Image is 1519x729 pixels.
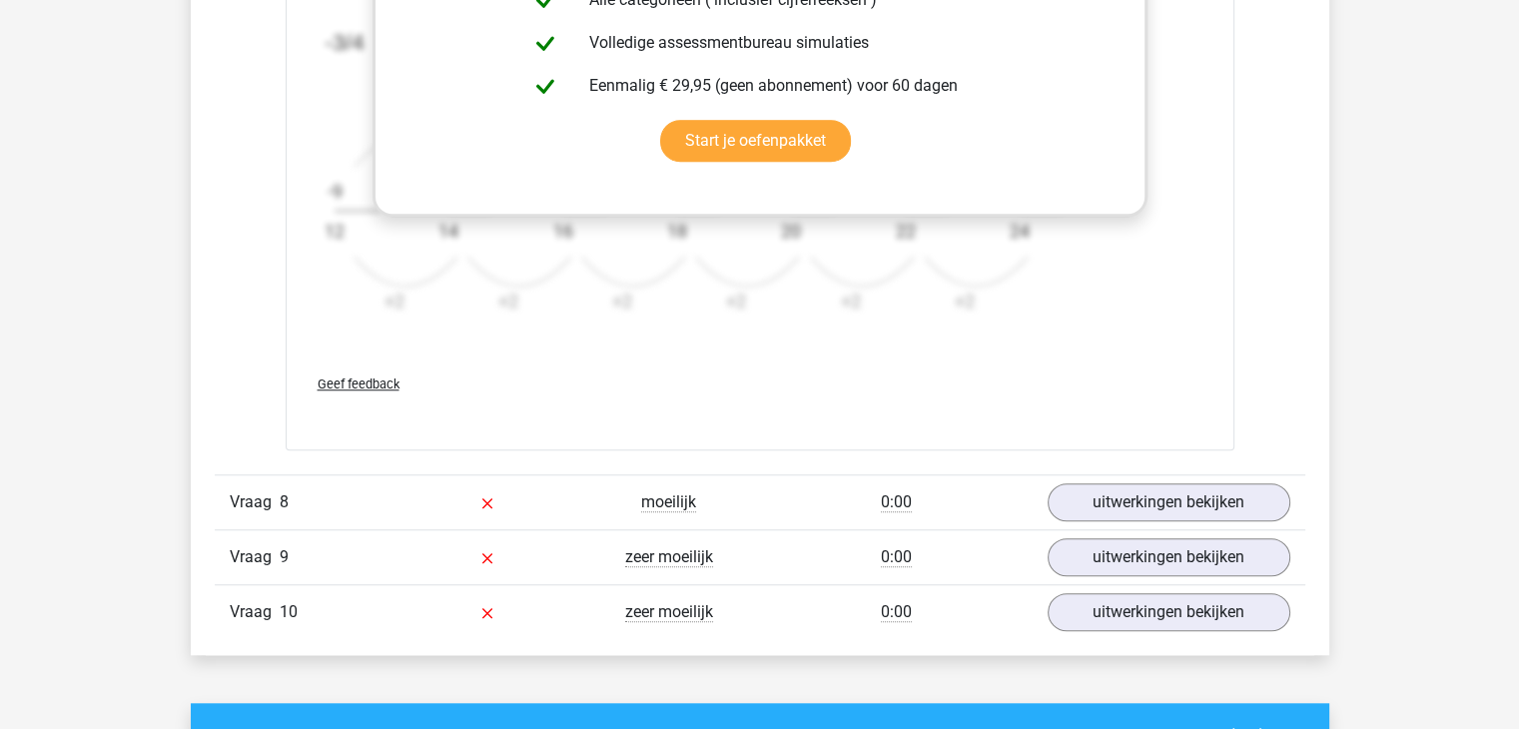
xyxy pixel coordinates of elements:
span: 0:00 [881,492,912,512]
text: +2 [384,291,404,312]
a: Start je oefenpakket [660,120,851,162]
span: 9 [280,547,289,566]
text: -9 [327,181,342,202]
span: zeer moeilijk [625,547,713,567]
span: Vraag [230,600,280,624]
span: 10 [280,602,298,621]
text: 22 [895,221,915,242]
span: 0:00 [881,602,912,622]
a: uitwerkingen bekijken [1048,593,1290,631]
text: +2 [612,291,632,312]
a: uitwerkingen bekijken [1048,538,1290,576]
span: Vraag [230,545,280,569]
text: 16 [552,221,572,242]
text: 14 [438,221,458,242]
span: zeer moeilijk [625,602,713,622]
text: +2 [498,291,518,312]
text: 24 [1009,221,1029,242]
span: 0:00 [881,547,912,567]
text: +2 [726,291,746,312]
text: +2 [955,291,975,312]
text: 20 [781,221,801,242]
text: 12 [325,221,345,242]
span: moeilijk [641,492,696,512]
span: Geef feedback [318,376,399,391]
span: 8 [280,492,289,511]
tspan: -3/4 [325,28,365,54]
text: +2 [841,291,861,312]
a: uitwerkingen bekijken [1048,483,1290,521]
span: Vraag [230,490,280,514]
text: 18 [666,221,686,242]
